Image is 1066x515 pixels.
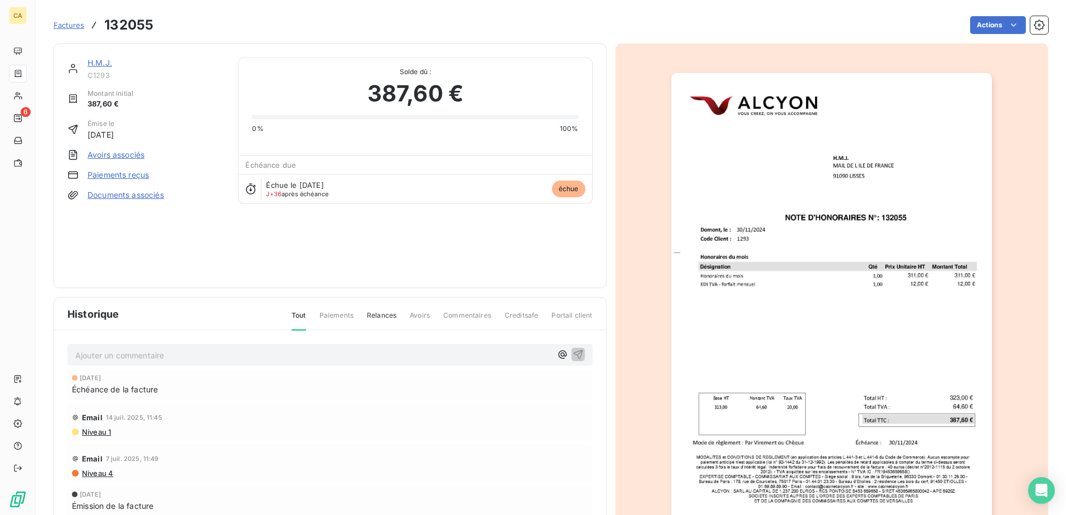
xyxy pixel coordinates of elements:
[560,124,579,134] span: 100%
[367,310,396,329] span: Relances
[970,16,1026,34] button: Actions
[410,310,430,329] span: Avoirs
[88,119,114,129] span: Émise le
[505,310,539,329] span: Creditsafe
[266,190,282,198] span: J+36
[88,71,225,80] span: C1293
[88,169,149,181] a: Paiements reçus
[88,99,133,110] span: 387,60 €
[54,20,84,31] a: Factures
[1028,477,1055,504] div: Open Intercom Messenger
[67,307,119,322] span: Historique
[552,181,585,197] span: échue
[21,107,31,117] span: 6
[88,129,114,140] span: [DATE]
[266,181,323,190] span: Échue le [DATE]
[82,413,103,422] span: Email
[106,455,159,462] span: 7 juil. 2025, 11:49
[88,89,133,99] span: Montant initial
[80,491,101,498] span: [DATE]
[72,500,153,512] span: Émission de la facture
[81,469,113,478] span: Niveau 4
[81,427,111,436] span: Niveau 1
[266,191,328,197] span: après échéance
[88,190,164,201] a: Documents associés
[551,310,592,329] span: Portail client
[252,67,578,77] span: Solde dû :
[9,490,27,508] img: Logo LeanPay
[319,310,353,329] span: Paiements
[104,15,153,35] h3: 132055
[9,7,27,25] div: CA
[245,161,296,169] span: Échéance due
[54,21,84,30] span: Factures
[72,383,158,395] span: Échéance de la facture
[80,375,101,381] span: [DATE]
[292,310,306,331] span: Tout
[443,310,491,329] span: Commentaires
[252,124,263,134] span: 0%
[106,414,162,421] span: 14 juil. 2025, 11:45
[88,149,144,161] a: Avoirs associés
[367,77,463,110] span: 387,60 €
[88,58,112,67] a: H.M.J.
[82,454,103,463] span: Email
